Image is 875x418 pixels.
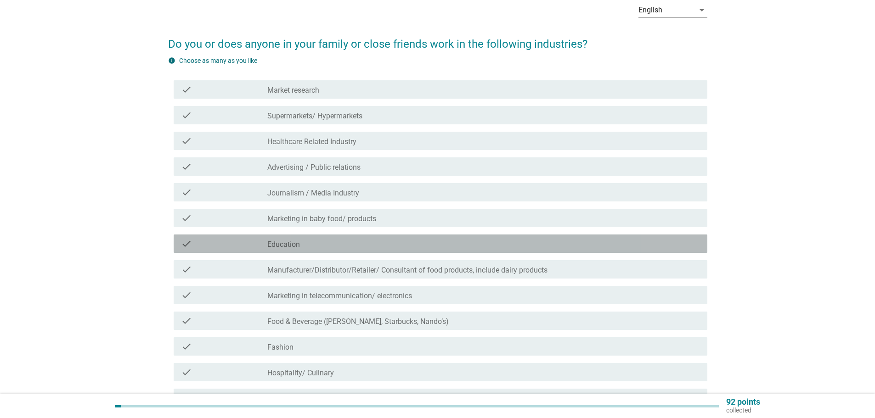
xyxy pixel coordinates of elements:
[181,264,192,275] i: check
[638,6,662,14] div: English
[726,406,760,414] p: collected
[181,212,192,223] i: check
[181,161,192,172] i: check
[181,187,192,198] i: check
[267,343,294,352] label: Fashion
[181,110,192,121] i: check
[181,315,192,326] i: check
[168,27,707,52] h2: Do you or does anyone in your family or close friends work in the following industries?
[267,86,319,95] label: Market research
[267,240,300,249] label: Education
[267,189,359,198] label: Journalism / Media Industry
[696,5,707,16] i: arrow_drop_down
[267,368,334,378] label: Hospitality/ Culinary
[267,266,548,275] label: Manufacturer/Distributor/Retailer/ Consultant of food products, include dairy products
[168,57,175,64] i: info
[181,290,192,301] i: check
[267,214,376,223] label: Marketing in baby food/ products
[181,84,192,95] i: check
[267,111,362,121] label: Supermarkets/ Hypermarkets
[267,291,412,301] label: Marketing in telecommunication/ electronics
[267,137,356,146] label: Healthcare Related Industry
[181,135,192,146] i: check
[726,398,760,406] p: 92 points
[181,238,192,249] i: check
[267,163,361,172] label: Advertising / Public relations
[181,367,192,378] i: check
[181,341,192,352] i: check
[179,57,257,64] label: Choose as many as you like
[181,392,192,403] i: check
[267,317,449,326] label: Food & Beverage ([PERSON_NAME], Starbucks, Nando’s)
